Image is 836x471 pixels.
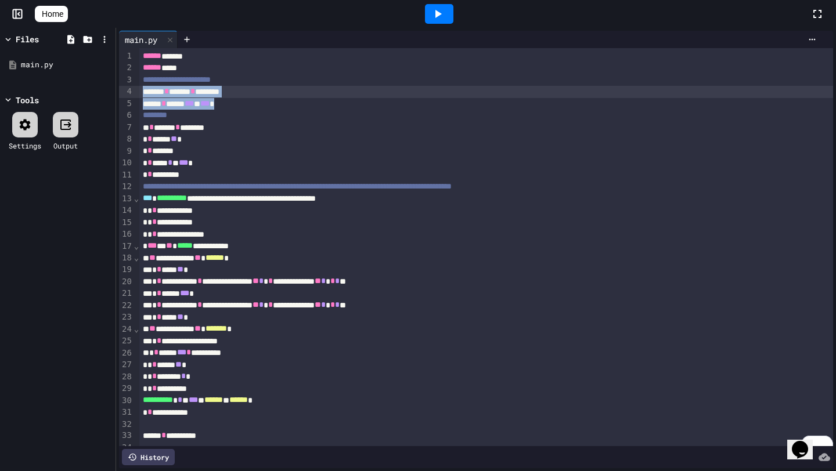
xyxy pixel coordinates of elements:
[119,50,134,62] div: 1
[119,324,134,335] div: 24
[53,140,78,151] div: Output
[119,300,134,311] div: 22
[134,253,139,262] span: Fold line
[787,425,824,459] iframe: chat widget
[119,335,134,347] div: 25
[16,33,39,45] div: Files
[139,48,833,455] div: To enrich screen reader interactions, please activate Accessibility in Grammarly extension settings
[122,449,175,465] div: History
[119,193,134,205] div: 13
[134,194,139,203] span: Fold line
[119,229,134,240] div: 16
[21,59,111,71] div: main.py
[119,34,163,46] div: main.py
[119,395,134,407] div: 30
[119,157,134,169] div: 10
[119,217,134,229] div: 15
[119,122,134,133] div: 7
[9,140,41,151] div: Settings
[119,347,134,359] div: 26
[119,276,134,288] div: 20
[134,241,139,251] span: Fold line
[119,98,134,110] div: 5
[119,133,134,145] div: 8
[119,371,134,383] div: 28
[119,383,134,394] div: 29
[119,252,134,264] div: 18
[119,86,134,97] div: 4
[119,146,134,157] div: 9
[119,62,134,74] div: 2
[119,430,134,441] div: 33
[42,8,63,20] span: Home
[119,407,134,418] div: 31
[119,359,134,371] div: 27
[119,264,134,276] div: 19
[16,94,39,106] div: Tools
[119,181,134,193] div: 12
[134,324,139,334] span: Fold line
[119,110,134,121] div: 6
[119,205,134,216] div: 14
[119,74,134,86] div: 3
[119,31,178,48] div: main.py
[119,241,134,252] div: 17
[119,419,134,430] div: 32
[119,288,134,299] div: 21
[119,169,134,181] div: 11
[119,311,134,323] div: 23
[119,442,134,454] div: 34
[35,6,68,22] a: Home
